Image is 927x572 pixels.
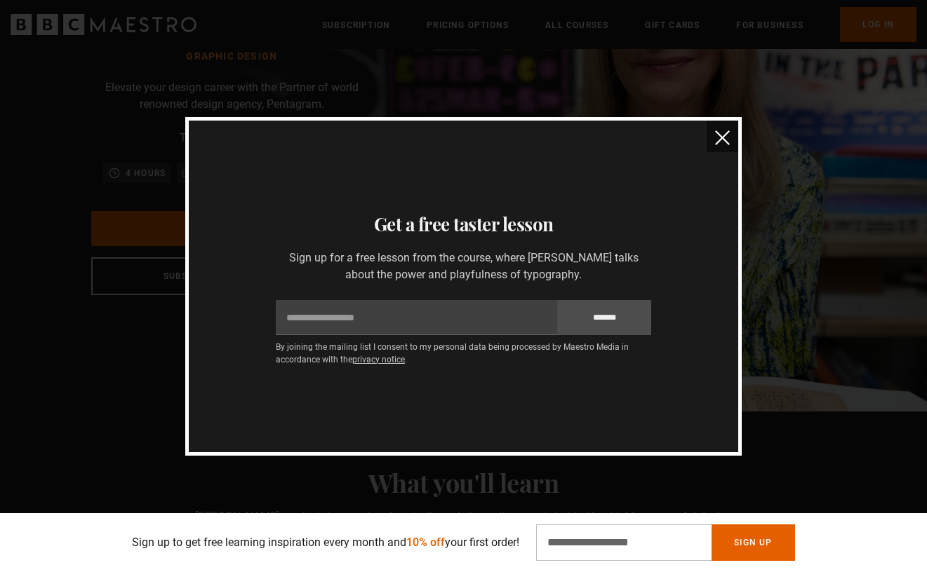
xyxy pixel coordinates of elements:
h3: Get a free taster lesson [206,210,721,238]
span: 10% off [406,536,445,549]
p: Sign up for a free lesson from the course, where [PERSON_NAME] talks about the power and playfuln... [276,250,651,283]
a: privacy notice [352,355,405,365]
button: close [707,121,738,152]
button: Sign Up [712,524,794,561]
p: By joining the mailing list I consent to my personal data being processed by Maestro Media in acc... [276,341,651,366]
p: Sign up to get free learning inspiration every month and your first order! [132,534,519,551]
